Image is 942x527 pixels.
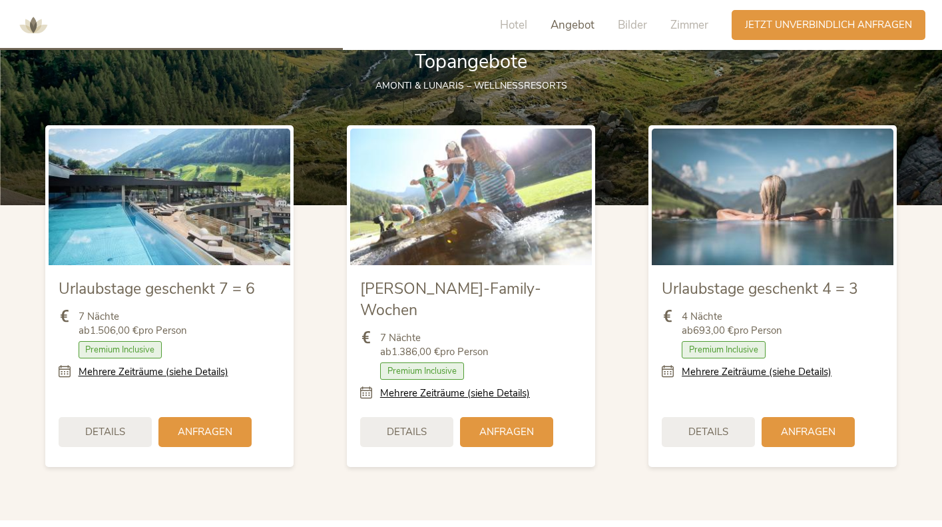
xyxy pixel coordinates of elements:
span: Premium Inclusive [682,341,766,358]
span: Anfragen [781,425,835,439]
b: 1.506,00 € [90,324,138,337]
a: Mehrere Zeiträume (siehe Details) [79,365,228,379]
span: Premium Inclusive [79,341,162,358]
b: 693,00 € [693,324,734,337]
span: Anfragen [178,425,232,439]
span: Bilder [618,17,647,33]
span: 7 Nächte ab pro Person [380,331,489,359]
span: Topangebote [415,49,527,75]
b: 1.386,00 € [391,345,440,358]
img: Urlaubstage geschenkt 4 = 3 [652,129,893,264]
span: Anfragen [479,425,534,439]
span: 7 Nächte ab pro Person [79,310,187,338]
span: Details [688,425,728,439]
span: Zimmer [670,17,708,33]
span: Premium Inclusive [380,362,464,380]
a: AMONTI & LUNARIS Wellnessresort [13,20,53,29]
img: Sommer-Family-Wochen [350,129,592,264]
span: Details [387,425,427,439]
span: Jetzt unverbindlich anfragen [745,18,912,32]
span: Urlaubstage geschenkt 4 = 3 [662,278,858,299]
span: Urlaubstage geschenkt 7 = 6 [59,278,255,299]
span: [PERSON_NAME]-Family-Wochen [360,278,541,320]
span: Angebot [551,17,594,33]
img: Urlaubstage geschenkt 7 = 6 [49,129,290,264]
a: Mehrere Zeiträume (siehe Details) [380,386,530,400]
img: AMONTI & LUNARIS Wellnessresort [13,5,53,45]
a: Mehrere Zeiträume (siehe Details) [682,365,831,379]
span: AMONTI & LUNARIS – Wellnessresorts [375,79,567,92]
span: Hotel [500,17,527,33]
span: 4 Nächte ab pro Person [682,310,782,338]
span: Details [85,425,125,439]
